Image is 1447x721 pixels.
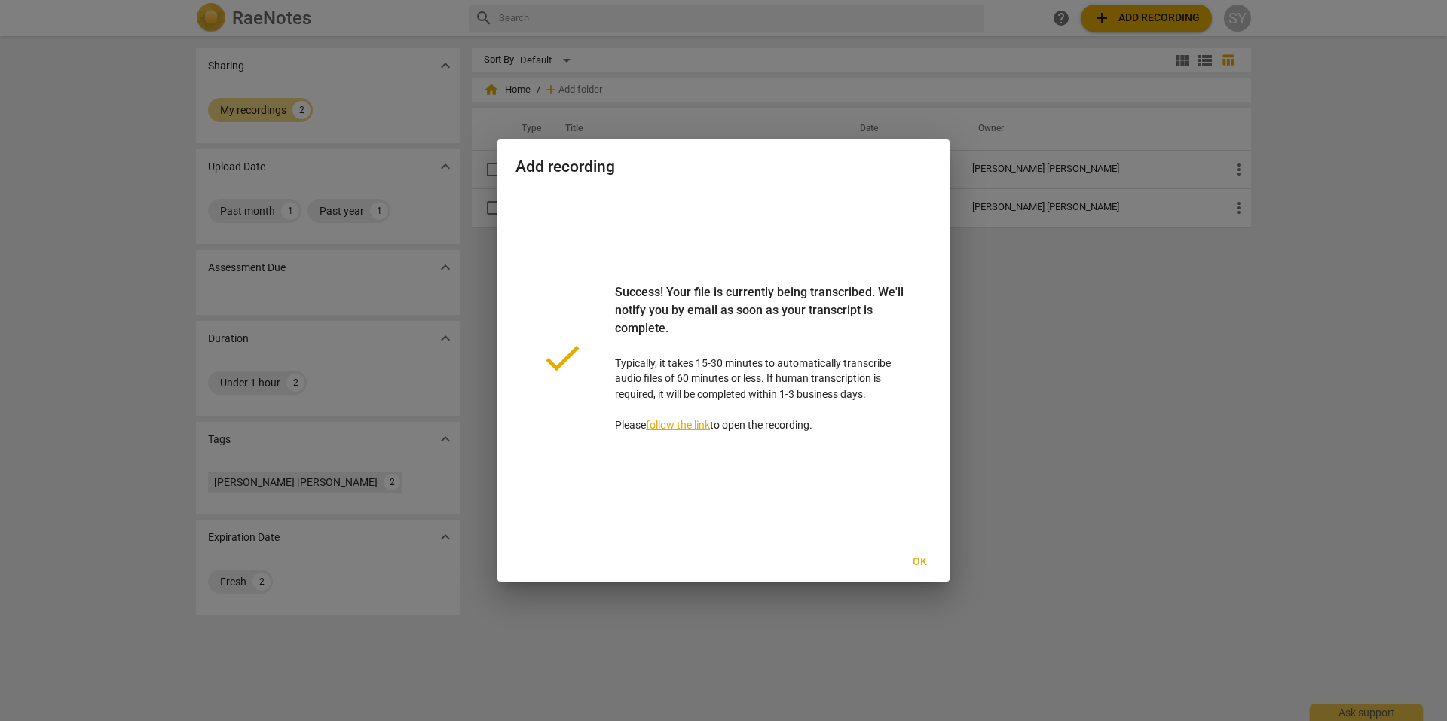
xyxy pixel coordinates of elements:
[515,157,932,176] h2: Add recording
[540,335,585,380] span: done
[615,283,907,433] p: Typically, it takes 15-30 minutes to automatically transcribe audio files of 60 minutes or less. ...
[907,554,932,570] span: Ok
[646,419,710,431] a: follow the link
[615,283,907,356] div: Success! Your file is currently being transcribed. We'll notify you by email as soon as your tran...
